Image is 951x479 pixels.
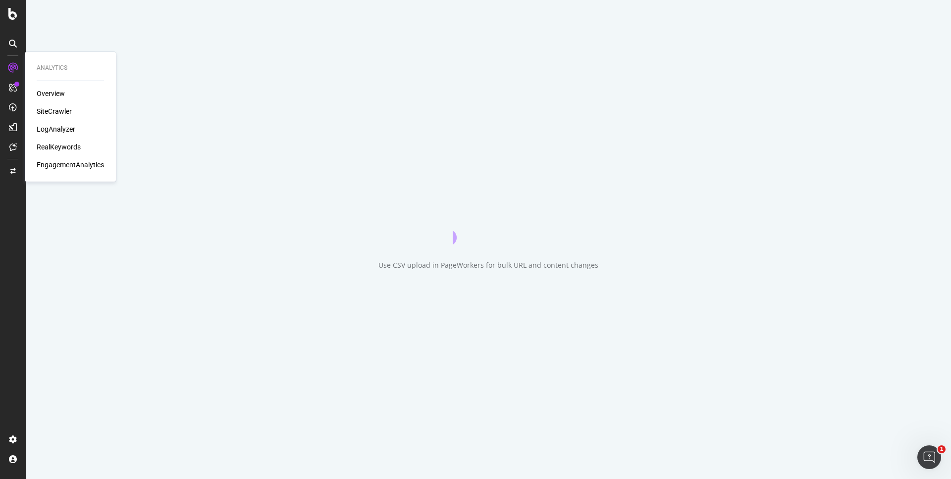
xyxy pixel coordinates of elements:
div: animation [453,209,524,244]
a: Overview [37,89,65,98]
a: LogAnalyzer [37,124,75,134]
a: EngagementAnalytics [37,160,104,170]
a: SiteCrawler [37,106,72,116]
div: Use CSV upload in PageWorkers for bulk URL and content changes [378,260,598,270]
div: Analytics [37,64,104,72]
span: 1 [938,445,946,453]
a: RealKeywords [37,142,81,152]
iframe: Intercom live chat [917,445,941,469]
